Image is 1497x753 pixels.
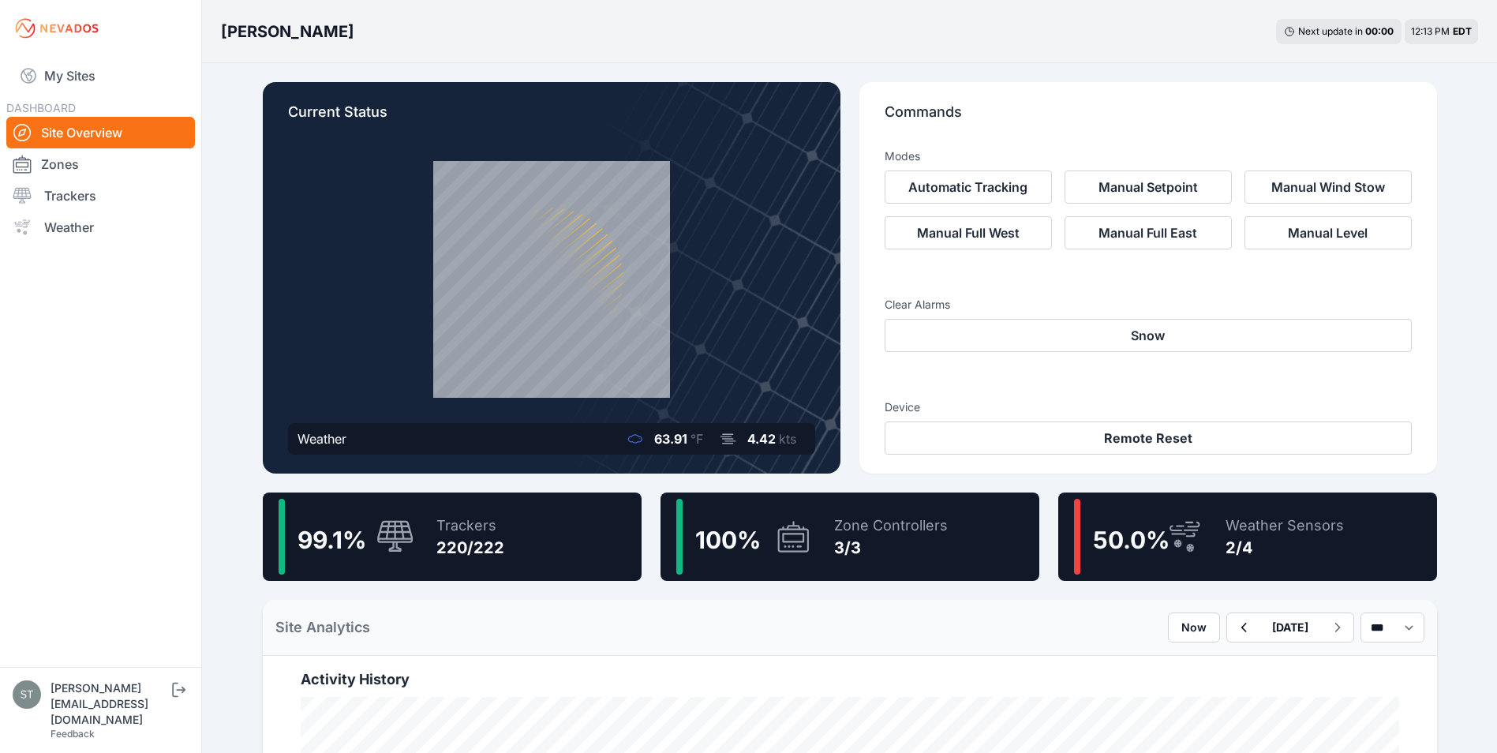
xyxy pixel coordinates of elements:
[1298,25,1363,37] span: Next update in
[885,319,1412,352] button: Snow
[13,680,41,709] img: steve@nevados.solar
[654,431,687,447] span: 63.91
[885,170,1052,204] button: Automatic Tracking
[885,101,1412,136] p: Commands
[690,431,703,447] span: °F
[436,515,504,537] div: Trackers
[221,21,354,43] h3: [PERSON_NAME]
[221,11,354,52] nav: Breadcrumb
[661,493,1039,581] a: 100%Zone Controllers3/3
[6,212,195,243] a: Weather
[1244,216,1412,249] button: Manual Level
[834,537,948,559] div: 3/3
[13,16,101,41] img: Nevados
[1411,25,1450,37] span: 12:13 PM
[436,537,504,559] div: 220/222
[695,526,761,554] span: 100 %
[6,148,195,180] a: Zones
[6,117,195,148] a: Site Overview
[288,101,815,136] p: Current Status
[1058,493,1437,581] a: 50.0%Weather Sensors2/4
[1259,613,1321,642] button: [DATE]
[1065,216,1232,249] button: Manual Full East
[779,431,796,447] span: kts
[834,515,948,537] div: Zone Controllers
[1065,170,1232,204] button: Manual Setpoint
[263,493,642,581] a: 99.1%Trackers220/222
[747,431,776,447] span: 4.42
[1244,170,1412,204] button: Manual Wind Stow
[1365,25,1394,38] div: 00 : 00
[6,101,76,114] span: DASHBOARD
[885,148,920,164] h3: Modes
[6,180,195,212] a: Trackers
[301,669,1399,691] h2: Activity History
[51,728,95,740] a: Feedback
[275,616,370,639] h2: Site Analytics
[1226,537,1344,559] div: 2/4
[1093,526,1170,554] span: 50.0 %
[1226,515,1344,537] div: Weather Sensors
[1168,613,1220,642] button: Now
[885,297,1412,313] h3: Clear Alarms
[298,526,366,554] span: 99.1 %
[885,421,1412,455] button: Remote Reset
[1453,25,1472,37] span: EDT
[51,680,169,728] div: [PERSON_NAME][EMAIL_ADDRESS][DOMAIN_NAME]
[298,429,346,448] div: Weather
[6,57,195,95] a: My Sites
[885,399,1412,415] h3: Device
[885,216,1052,249] button: Manual Full West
